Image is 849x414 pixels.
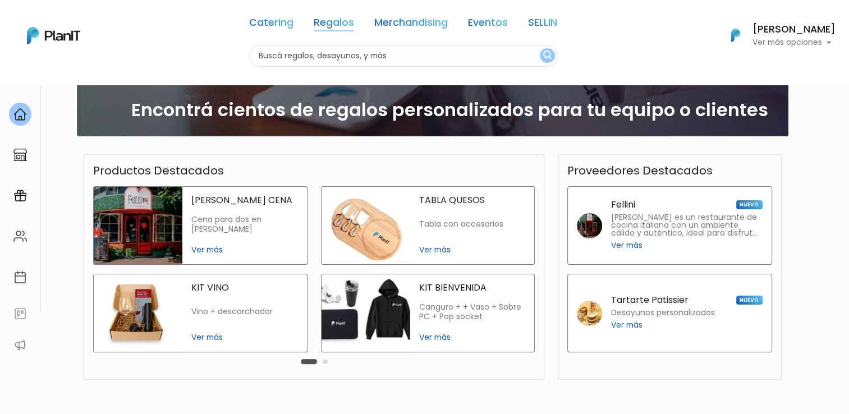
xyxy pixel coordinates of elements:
[191,196,297,205] p: [PERSON_NAME] CENA
[419,283,525,292] p: KIT BIENVENIDA
[611,200,635,209] p: Fellini
[174,85,191,102] i: keyboard_arrow_down
[736,296,762,305] span: NUEVO
[13,307,27,320] img: feedback-78b5a0c8f98aac82b08bfc38622c3050aee476f2c9584af64705fc4e61158814.svg
[39,103,187,140] p: Ya probaste PlanitGO? Vas a poder automatizarlas acciones de todo el año. Escribinos para saber más!
[419,219,525,229] p: Tabla con accesorios
[13,338,27,352] img: partners-52edf745621dab592f3b2c58e3bca9d71375a7ef29c3b500c9f145b62cc070d4.svg
[468,18,508,31] a: Eventos
[321,274,535,352] a: kit bienvenida KIT BIENVENIDA Canguro + + Vaso + Sobre PC + Pop socket Ver más
[528,18,557,31] a: SELLIN
[13,108,27,121] img: home-e721727adea9d79c4d83392d1f703f7f8bce08238fde08b1acbfd93340b81755.svg
[323,359,328,364] button: Carousel Page 2
[113,67,135,90] span: J
[567,186,772,265] a: Fellini NUEVO [PERSON_NAME] es un restaurante de cocina italiana con un ambiente cálido y auténti...
[736,200,762,209] span: NUEVO
[27,27,80,44] img: PlanIt Logo
[543,50,552,61] img: search_button-432b6d5273f82d61273b3651a40e1bd1b912527efae98b1b7a1b2c0702e16a8d.svg
[717,21,836,50] button: PlanIt Logo [PERSON_NAME] Ver más opciones
[611,214,763,237] p: [PERSON_NAME] es un restaurante de cocina italiana con un ambiente cálido y auténtico, ideal para...
[567,274,772,352] a: Tartarte Patissier NUEVO Desayunos personalizados Ver más
[171,168,191,182] i: insert_emoticon
[374,18,448,31] a: Merchandising
[191,168,213,182] i: send
[93,186,308,265] a: fellini cena [PERSON_NAME] CENA Cena para dos en [PERSON_NAME] Ver más
[419,332,525,343] span: Ver más
[723,23,748,48] img: PlanIt Logo
[191,215,297,234] p: Cena para dos en [PERSON_NAME]
[29,79,198,149] div: PLAN IT Ya probaste PlanitGO? Vas a poder automatizarlas acciones de todo el año. Escribinos para...
[90,67,113,90] img: user_04fe99587a33b9844688ac17b531be2b.png
[29,67,198,90] div: J
[13,270,27,284] img: calendar-87d922413cdce8b2cf7b7f5f62616a5cf9e4887200fb71536465627b3292af00.svg
[94,274,182,352] img: kit vino
[419,196,525,205] p: TABLA QUESOS
[611,240,643,251] span: Ver más
[611,319,643,331] span: Ver más
[611,309,715,317] p: Desayunos personalizados
[102,56,124,79] img: user_d58e13f531133c46cb30575f4d864daf.jpeg
[301,359,317,364] button: Carousel Page 1 (Current Slide)
[191,307,297,316] p: Vino + descorchador
[249,45,557,67] input: Buscá regalos, desayunos, y más
[752,25,836,35] h6: [PERSON_NAME]
[13,148,27,162] img: marketplace-4ceaa7011d94191e9ded77b95e3339b90024bf715f7c57f8cf31f2d8c509eaba.svg
[13,189,27,203] img: campaigns-02234683943229c281be62815700db0a1741e53638e28bf9629b52c665b00959.svg
[39,91,72,100] strong: PLAN IT
[58,171,171,182] span: ¡Escríbenos!
[191,244,297,256] span: Ver más
[577,213,602,238] img: fellini
[191,332,297,343] span: Ver más
[13,229,27,243] img: people-662611757002400ad9ed0e3c099ab2801c6687ba6c219adb57efc949bc21e19d.svg
[94,187,182,264] img: fellini cena
[249,18,293,31] a: Catering
[752,39,836,47] p: Ver más opciones
[314,18,354,31] a: Regalos
[419,302,525,322] p: Canguro + + Vaso + Sobre PC + Pop socket
[419,244,525,256] span: Ver más
[93,164,224,177] h3: Productos Destacados
[131,99,768,121] h2: Encontrá cientos de regalos personalizados para tu equipo o clientes
[298,355,331,368] div: Carousel Pagination
[322,187,410,264] img: tabla quesos
[321,186,535,265] a: tabla quesos TABLA QUESOS Tabla con accesorios Ver más
[322,274,410,352] img: kit bienvenida
[577,301,602,326] img: tartarte patissier
[567,164,713,177] h3: Proveedores Destacados
[93,274,308,352] a: kit vino KIT VINO Vino + descorchador Ver más
[611,296,689,305] p: Tartarte Patissier
[191,283,297,292] p: KIT VINO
